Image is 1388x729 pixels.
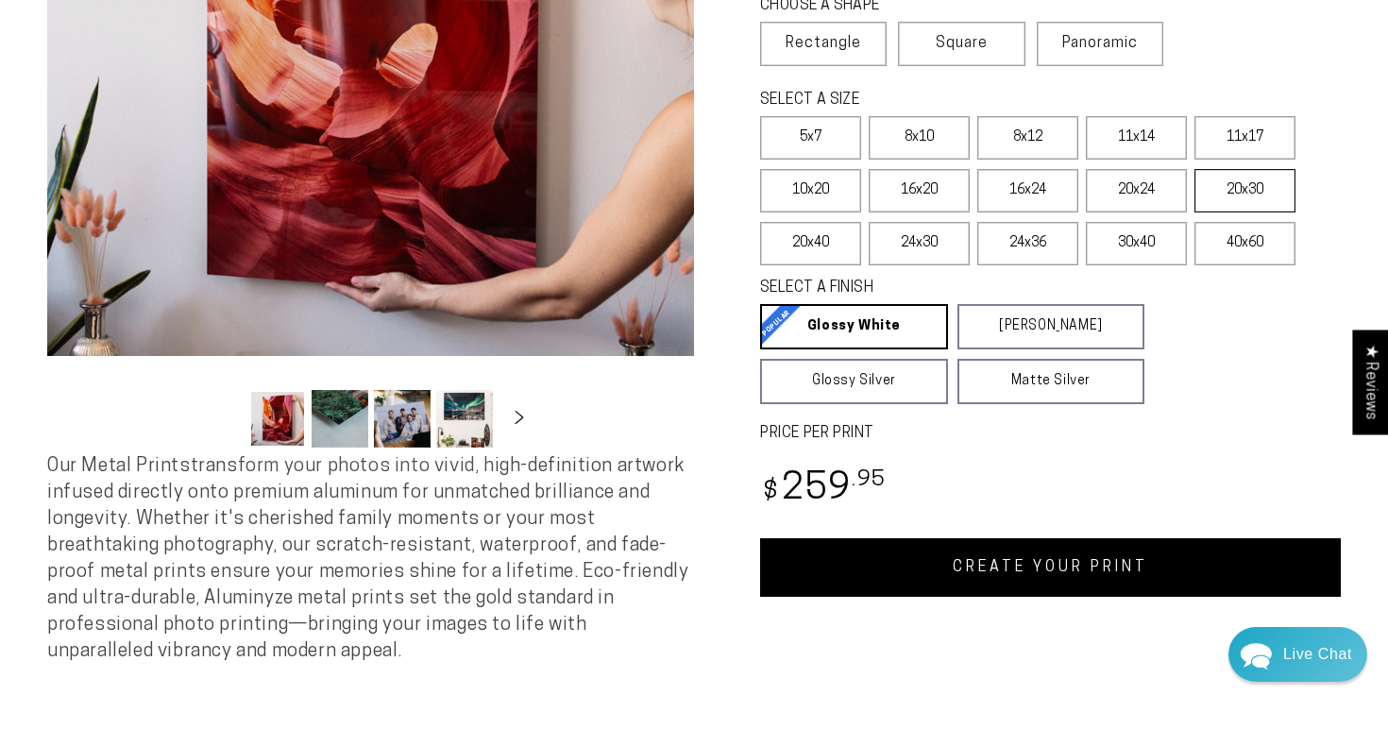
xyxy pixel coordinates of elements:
label: 8x10 [869,116,970,160]
legend: SELECT A SIZE [760,90,1101,111]
label: 11x17 [1194,116,1295,160]
button: Load image 4 in gallery view [436,390,493,448]
label: 5x7 [760,116,861,160]
label: 20x40 [760,222,861,265]
span: Rectangle [786,32,861,55]
label: 16x24 [977,169,1078,212]
legend: SELECT A FINISH [760,278,1101,299]
label: 10x20 [760,169,861,212]
label: 24x30 [869,222,970,265]
a: CREATE YOUR PRINT [760,538,1341,597]
label: 30x40 [1086,222,1187,265]
a: Glossy Silver [760,359,948,404]
span: Our Metal Prints transform your photos into vivid, high-definition artwork infused directly onto ... [47,457,688,661]
sup: .95 [852,469,886,491]
label: 20x24 [1086,169,1187,212]
label: 8x12 [977,116,1078,160]
button: Load image 1 in gallery view [249,390,306,448]
label: 16x20 [869,169,970,212]
button: Load image 2 in gallery view [312,390,368,448]
a: Matte Silver [957,359,1145,404]
span: $ [763,480,779,505]
div: Contact Us Directly [1283,627,1352,682]
span: Panoramic [1062,36,1138,51]
a: Glossy White [760,304,948,349]
label: 40x60 [1194,222,1295,265]
button: Slide right [499,398,540,439]
label: 20x30 [1194,169,1295,212]
button: Slide left [202,398,244,439]
span: Square [936,32,988,55]
label: 11x14 [1086,116,1187,160]
a: [PERSON_NAME] [957,304,1145,349]
bdi: 259 [760,471,886,508]
label: 24x36 [977,222,1078,265]
label: PRICE PER PRINT [760,423,1341,445]
button: Load image 3 in gallery view [374,390,431,448]
div: Click to open Judge.me floating reviews tab [1352,330,1388,434]
div: Chat widget toggle [1228,627,1367,682]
